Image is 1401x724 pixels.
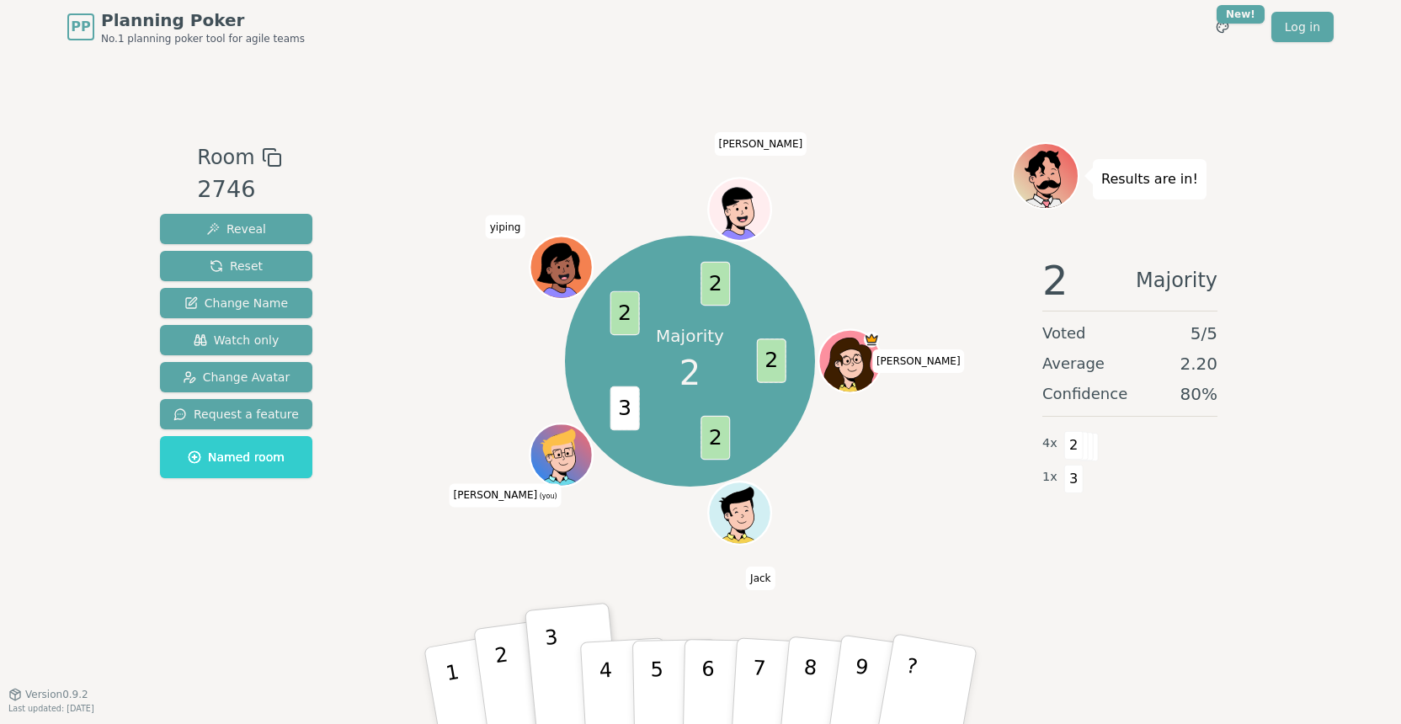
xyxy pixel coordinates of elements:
span: 2 [610,291,639,336]
button: Watch only [160,325,312,355]
span: Last updated: [DATE] [8,704,94,713]
span: Click to change your name [746,567,775,590]
span: 4 x [1042,434,1057,453]
span: Change Avatar [183,369,290,386]
span: Click to change your name [872,349,965,373]
span: Version 0.9.2 [25,688,88,701]
span: 2 [1064,431,1084,460]
span: Change Name [184,295,288,311]
button: Change Avatar [160,362,312,392]
span: (you) [537,492,557,500]
button: Version0.9.2 [8,688,88,701]
span: 2 [679,348,700,398]
span: Average [1042,352,1105,375]
button: New! [1207,12,1238,42]
p: Results are in! [1101,168,1198,191]
span: Room [197,142,254,173]
span: 2 [700,262,730,306]
button: Change Name [160,288,312,318]
span: 80 % [1180,382,1217,406]
button: Click to change your avatar [531,425,590,484]
span: Planning Poker [101,8,305,32]
span: 3 [1064,465,1084,493]
span: Zach is the host [863,332,879,348]
span: Watch only [194,332,280,349]
span: PP [71,17,90,37]
button: Named room [160,436,312,478]
button: Reveal [160,214,312,244]
p: Majority [656,324,724,348]
span: Click to change your name [486,215,525,238]
span: Named room [188,449,285,466]
span: Majority [1136,260,1217,301]
span: Click to change your name [449,483,561,507]
span: 5 / 5 [1191,322,1217,345]
div: 2746 [197,173,281,207]
span: Reveal [206,221,266,237]
button: Reset [160,251,312,281]
span: Request a feature [173,406,299,423]
button: Request a feature [160,399,312,429]
span: Confidence [1042,382,1127,406]
span: Voted [1042,322,1086,345]
span: 2 [756,338,786,383]
div: New! [1217,5,1265,24]
span: No.1 planning poker tool for agile teams [101,32,305,45]
span: 2.20 [1180,352,1217,375]
span: 1 x [1042,468,1057,487]
span: Click to change your name [714,132,807,156]
span: Reset [210,258,263,274]
p: 3 [544,626,566,717]
span: 3 [610,386,639,431]
a: PPPlanning PokerNo.1 planning poker tool for agile teams [67,8,305,45]
span: 2 [700,416,730,460]
a: Log in [1271,12,1334,42]
span: 2 [1042,260,1068,301]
